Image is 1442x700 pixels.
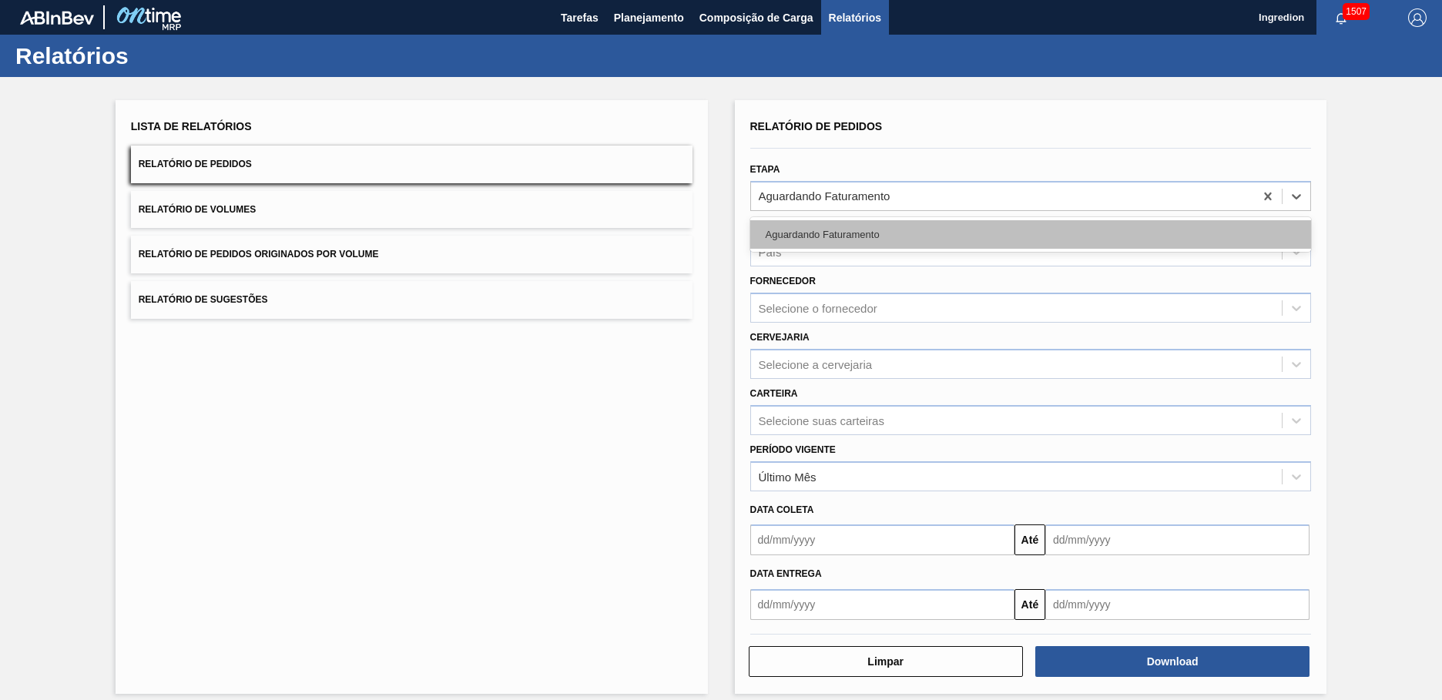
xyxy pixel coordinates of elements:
[131,120,252,132] span: Lista de Relatórios
[20,11,94,25] img: TNhmsLtSVTkK8tSr43FrP2fwEKptu5GPRR3wAAAABJRU5ErkJggg==
[699,8,813,27] span: Composição de Carga
[750,444,836,455] label: Período Vigente
[139,159,252,169] span: Relatório de Pedidos
[1045,589,1310,620] input: dd/mm/yyyy
[1408,8,1427,27] img: Logout
[1035,646,1310,677] button: Download
[829,8,881,27] span: Relatórios
[750,164,780,175] label: Etapa
[139,249,379,260] span: Relatório de Pedidos Originados por Volume
[561,8,599,27] span: Tarefas
[759,302,877,315] div: Selecione o fornecedor
[749,646,1023,677] button: Limpar
[131,191,692,229] button: Relatório de Volumes
[1045,524,1310,555] input: dd/mm/yyyy
[750,220,1312,249] div: Aguardando Faturamento
[759,357,873,370] div: Selecione a cervejaria
[1014,524,1045,555] button: Até
[139,294,268,305] span: Relatório de Sugestões
[750,524,1014,555] input: dd/mm/yyyy
[750,332,810,343] label: Cervejaria
[15,47,289,65] h1: Relatórios
[131,146,692,183] button: Relatório de Pedidos
[1316,7,1366,28] button: Notificações
[750,589,1014,620] input: dd/mm/yyyy
[1014,589,1045,620] button: Até
[759,470,817,483] div: Último Mês
[750,504,814,515] span: Data coleta
[131,281,692,319] button: Relatório de Sugestões
[759,414,884,427] div: Selecione suas carteiras
[139,204,256,215] span: Relatório de Volumes
[750,120,883,132] span: Relatório de Pedidos
[1343,3,1370,20] span: 1507
[750,276,816,286] label: Fornecedor
[614,8,684,27] span: Planejamento
[750,568,822,579] span: Data entrega
[759,246,782,259] div: País
[131,236,692,273] button: Relatório de Pedidos Originados por Volume
[750,388,798,399] label: Carteira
